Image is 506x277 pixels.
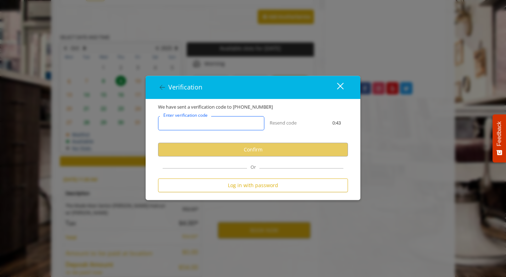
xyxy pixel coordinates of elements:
[158,143,348,156] button: Confirm
[324,80,348,95] button: close dialog
[270,120,297,127] button: Resend code
[153,104,353,111] div: We have sent a verification code to [PHONE_NUMBER]
[247,164,259,171] span: Or
[160,112,211,119] label: Enter verification code
[158,116,264,130] input: verificationCodeText
[329,82,343,93] div: close dialog
[320,120,353,127] div: 0:43
[168,83,202,92] span: Verification
[496,121,502,146] span: Feedback
[493,114,506,162] button: Feedback - Show survey
[158,179,348,192] button: Log in with password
